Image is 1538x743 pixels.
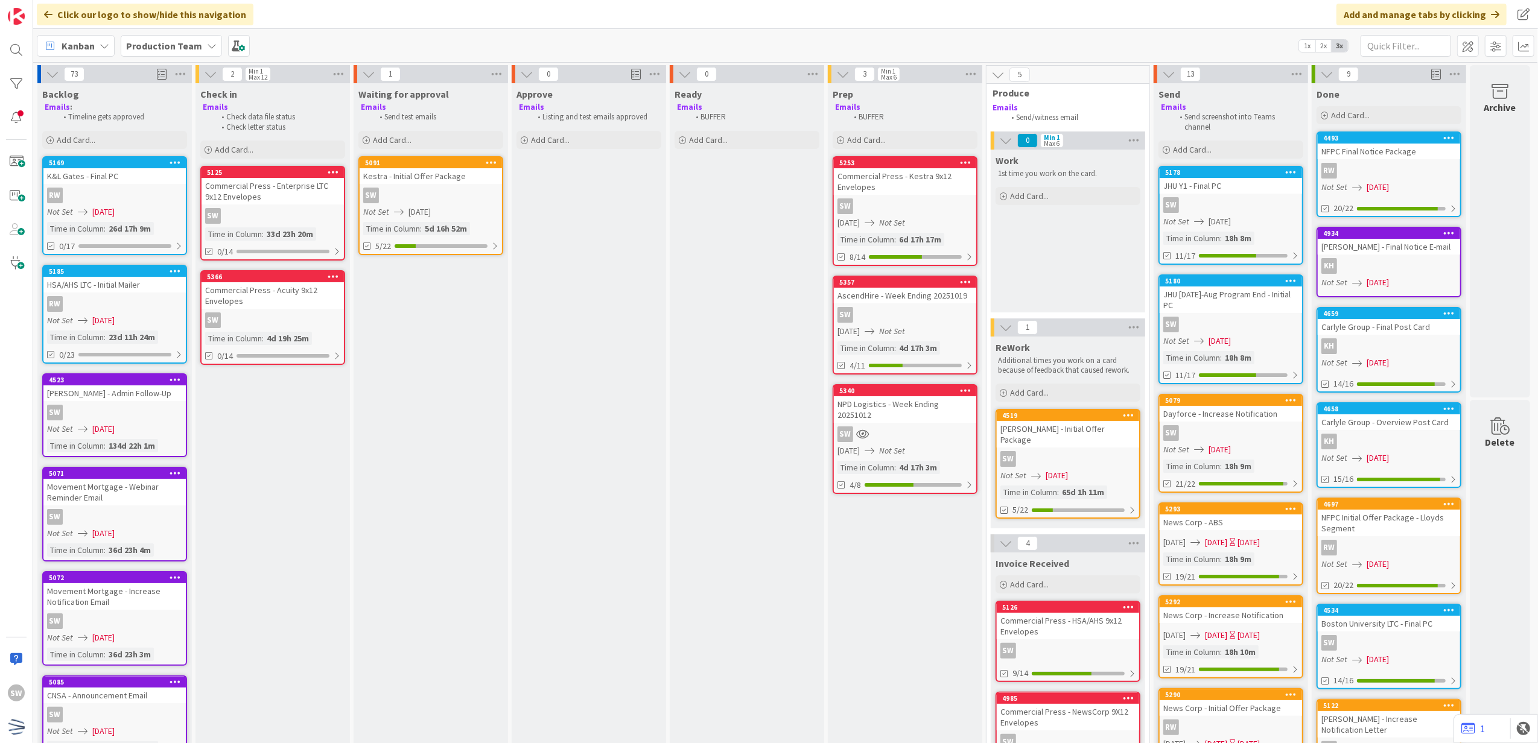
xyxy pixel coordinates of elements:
[1000,451,1016,467] div: SW
[1323,309,1460,318] div: 4659
[1220,232,1222,245] span: :
[847,112,976,122] li: BUFFER
[1175,250,1195,262] span: 11/17
[360,168,502,184] div: Kestra - Initial Offer Package
[363,188,379,203] div: SW
[1158,88,1180,100] span: Send
[1299,40,1315,52] span: 1x
[217,350,233,362] span: 0/14
[43,296,186,312] div: RW
[205,227,262,241] div: Time in Column
[854,67,875,81] span: 3
[1165,505,1302,513] div: 5293
[45,102,70,112] strong: Emails
[92,527,115,540] span: [DATE]
[380,67,401,81] span: 1
[1318,605,1460,616] div: 4534
[993,87,1134,99] span: Produce
[205,208,221,224] div: SW
[43,677,186,703] div: 5085CNSA - Announcement Email
[126,40,202,52] b: Production Team
[1367,181,1389,194] span: [DATE]
[1163,335,1189,346] i: Not Set
[1336,4,1507,25] div: Add and manage tabs by clicking
[835,102,860,112] strong: Emails
[202,282,344,309] div: Commercial Press - Acuity 9x12 Envelopes
[837,426,853,442] div: SW
[1173,144,1212,155] span: Add Card...
[1333,202,1353,215] span: 20/22
[516,88,553,100] span: Approve
[1160,197,1302,213] div: SW
[1318,700,1460,711] div: 5122
[1321,277,1347,288] i: Not Set
[8,8,25,25] img: Visit kanbanzone.com
[896,233,944,246] div: 6d 17h 17m
[847,134,886,145] span: Add Card...
[1318,510,1460,536] div: NFPC Initial Offer Package - Lloyds Segment
[1165,396,1302,405] div: 5079
[47,222,104,235] div: Time in Column
[8,718,25,735] img: avatar
[996,154,1018,166] span: Work
[834,426,976,442] div: SW
[104,222,106,235] span: :
[1323,134,1460,142] div: 4493
[262,332,264,345] span: :
[104,330,106,344] span: :
[1321,357,1347,368] i: Not Set
[834,157,976,195] div: 5253Commercial Press - Kestra 9x12 Envelopes
[37,4,253,25] div: Click our logo to show/hide this navigation
[1160,167,1302,194] div: 5178JHU Y1 - Final PC
[1163,317,1179,332] div: SW
[519,102,544,112] strong: Emails
[1017,133,1038,148] span: 0
[1321,338,1337,354] div: KH
[358,88,449,100] span: Waiting for approval
[43,468,186,479] div: 5071
[531,134,570,145] span: Add Card...
[202,271,344,309] div: 5366Commercial Press - Acuity 9x12 Envelopes
[1160,425,1302,441] div: SW
[43,266,186,292] div: 5185HSA/AHS LTC - Initial Mailer
[997,451,1139,467] div: SW
[894,341,896,355] span: :
[1000,470,1026,481] i: Not Set
[363,222,420,235] div: Time in Column
[47,315,73,326] i: Not Set
[1318,338,1460,354] div: KH
[202,312,344,328] div: SW
[59,349,75,361] span: 0/23
[1209,443,1231,456] span: [DATE]
[408,206,431,218] span: [DATE]
[1163,351,1220,364] div: Time in Column
[1160,317,1302,332] div: SW
[834,277,976,303] div: 5357AscendHire - Week Ending 20251019
[1175,478,1195,490] span: 21/22
[837,461,894,474] div: Time in Column
[222,67,243,81] span: 2
[203,102,228,112] strong: Emails
[1160,167,1302,178] div: 5178
[1323,229,1460,238] div: 4934
[43,157,186,184] div: 5169K&L Gates - Final PC
[373,112,501,122] li: Send test emails
[1333,378,1353,390] span: 14/16
[43,375,186,401] div: 4523[PERSON_NAME] - Admin Follow-Up
[1338,67,1359,81] span: 9
[1163,197,1179,213] div: SW
[365,159,502,167] div: 5091
[997,693,1139,704] div: 4985
[43,509,186,525] div: SW
[834,157,976,168] div: 5253
[1323,405,1460,413] div: 4658
[896,461,940,474] div: 4d 17h 3m
[64,67,84,81] span: 73
[43,157,186,168] div: 5169
[92,314,115,327] span: [DATE]
[57,112,185,122] li: Timeline gets approved
[997,643,1139,659] div: SW
[360,188,502,203] div: SW
[43,572,186,583] div: 5072
[1318,700,1460,738] div: 5122[PERSON_NAME] - Increase Notification Letter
